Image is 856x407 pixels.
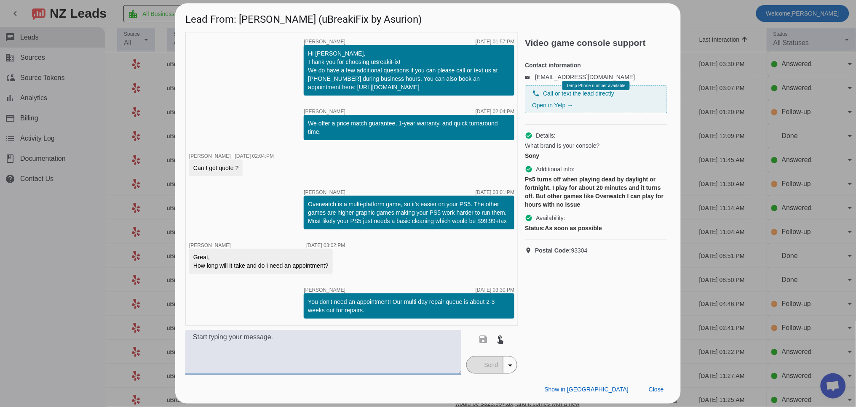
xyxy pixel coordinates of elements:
[649,386,664,393] span: Close
[536,165,575,173] span: Additional info:
[525,175,667,209] div: Ps5 turns off when playing dead by daylight or fortnight. I play for about 20 minutes and it turn...
[525,75,535,79] mat-icon: email
[525,224,667,232] div: As soon as possible
[304,109,345,114] span: [PERSON_NAME]
[193,253,329,270] div: Great, How long will it take and do I need an appointment?
[535,247,571,254] strong: Postal Code:
[476,287,514,293] div: [DATE] 03:30:PM
[525,152,667,160] div: Sony
[308,200,510,225] div: Overwatch is a multi-platform game, so it's easier on your PS5. The other games are higher graphi...
[525,247,535,254] mat-icon: location_on
[525,214,532,222] mat-icon: check_circle
[532,102,573,109] a: Open in Yelp →
[495,334,506,344] mat-icon: touch_app
[543,89,614,98] span: Call or text the lead directly
[306,243,345,248] div: [DATE] 03:02:PM
[304,287,345,293] span: [PERSON_NAME]
[476,190,514,195] div: [DATE] 03:01:PM
[308,298,510,314] div: You don't need an appointment! Our multi day repair queue is about 2-3 weeks out for repairs.
[525,225,545,231] strong: Status:
[189,242,231,248] span: [PERSON_NAME]
[536,131,556,140] span: Details:
[532,90,540,97] mat-icon: phone
[175,3,681,32] h1: Lead From: [PERSON_NAME] (uBreakiFix by Asurion)
[535,246,588,255] span: 93304
[476,109,514,114] div: [DATE] 02:04:PM
[525,61,667,69] h4: Contact information
[505,360,515,370] mat-icon: arrow_drop_down
[535,74,635,80] a: [EMAIL_ADDRESS][DOMAIN_NAME]
[304,190,345,195] span: [PERSON_NAME]
[189,153,231,159] span: [PERSON_NAME]
[235,154,274,159] div: [DATE] 02:04:PM
[304,39,345,44] span: [PERSON_NAME]
[536,214,565,222] span: Availability:
[525,39,671,47] h2: Video game console support
[642,382,671,397] button: Close
[308,119,510,136] div: We offer a price match guarantee, 1-year warranty, and quick turnaround time.​
[525,132,532,139] mat-icon: check_circle
[525,165,532,173] mat-icon: check_circle
[567,83,626,88] span: Temp Phone number available
[538,382,635,397] button: Show in [GEOGRAPHIC_DATA]
[193,164,238,172] div: Can I get quote ?
[476,39,514,44] div: [DATE] 01:57:PM
[525,141,599,150] span: What brand is your console?
[545,386,629,393] span: Show in [GEOGRAPHIC_DATA]
[308,49,510,91] div: Hi [PERSON_NAME], Thank you for choosing uBreakiFix! We do have a few additional questions if you...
